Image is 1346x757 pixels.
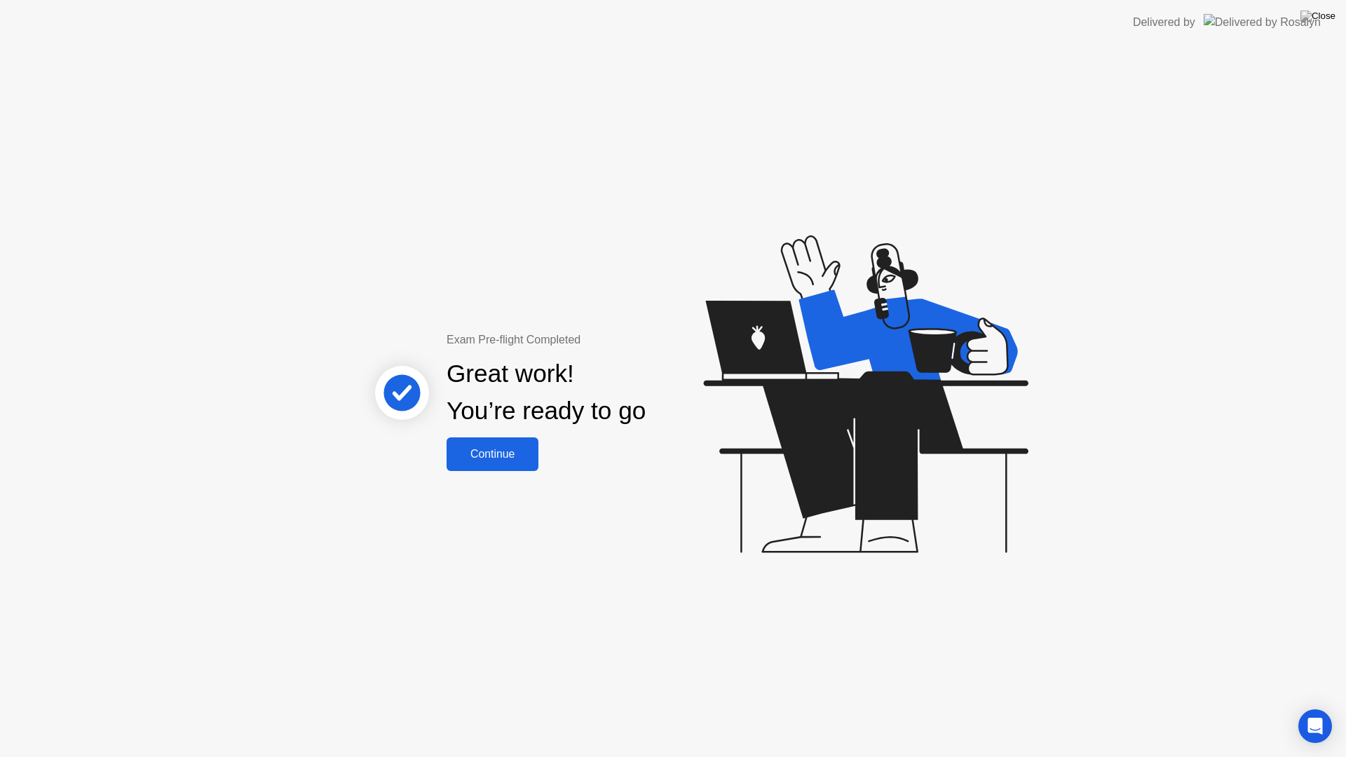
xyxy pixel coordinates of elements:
button: Continue [447,437,538,471]
div: Exam Pre-flight Completed [447,332,736,348]
div: Continue [451,448,534,461]
div: Open Intercom Messenger [1298,709,1332,743]
div: Great work! You’re ready to go [447,355,646,430]
img: Delivered by Rosalyn [1204,14,1321,30]
img: Close [1300,11,1335,22]
div: Delivered by [1133,14,1195,31]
